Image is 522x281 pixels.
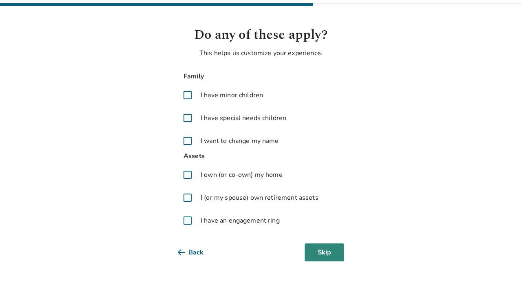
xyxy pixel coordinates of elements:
[201,136,279,146] span: I want to change my name
[178,243,217,261] button: Back
[201,170,283,180] span: I own (or co-own) my home
[178,71,344,82] span: Family
[481,242,522,281] iframe: Chat Widget
[201,193,319,203] span: I (or my spouse) own retirement assets
[178,48,344,58] p: This helps us customize your experience.
[178,151,344,162] span: Assets
[201,90,263,100] span: I have minor children
[201,216,280,225] span: I have an engagement ring
[201,113,286,123] span: I have special needs children
[178,25,344,45] h1: Do any of these apply?
[305,243,344,261] button: Skip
